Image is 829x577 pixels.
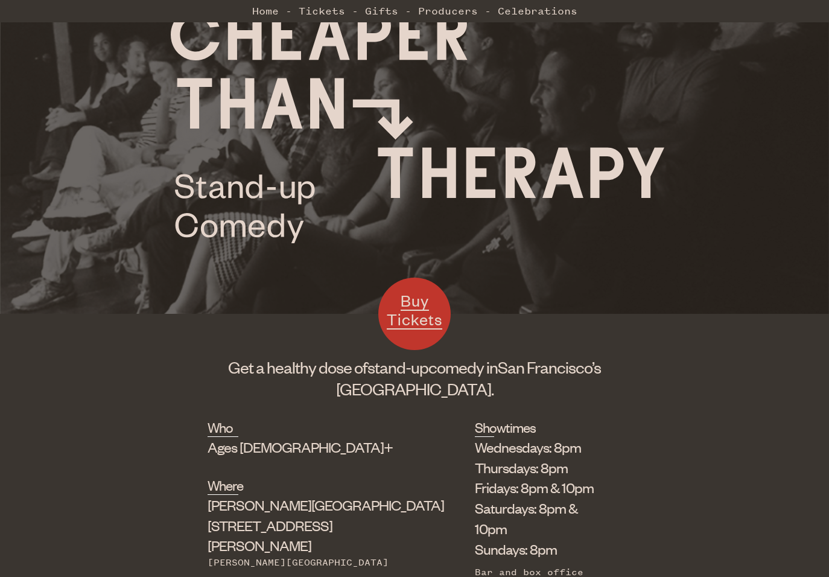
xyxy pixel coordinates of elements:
[387,290,442,330] span: Buy Tickets
[208,556,415,569] div: [PERSON_NAME][GEOGRAPHIC_DATA]
[171,9,664,243] img: Cheaper Than Therapy logo
[475,418,494,437] h2: Showtimes
[378,278,451,350] a: Buy Tickets
[208,496,444,514] span: [PERSON_NAME][GEOGRAPHIC_DATA]
[475,437,604,457] li: Wednesdays: 8pm
[336,378,494,399] span: [GEOGRAPHIC_DATA].
[208,356,622,400] h1: Get a healthy dose of comedy in
[208,437,415,457] div: Ages [DEMOGRAPHIC_DATA]+
[208,418,239,437] h2: Who
[475,539,604,559] li: Sundays: 8pm
[498,357,601,377] span: San Francisco’s
[475,477,604,498] li: Fridays: 8pm & 10pm
[208,476,239,495] h2: Where
[475,457,604,478] li: Thursdays: 8pm
[367,357,428,377] span: stand-up
[475,498,604,539] li: Saturdays: 8pm & 10pm
[208,495,415,556] div: [STREET_ADDRESS][PERSON_NAME]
